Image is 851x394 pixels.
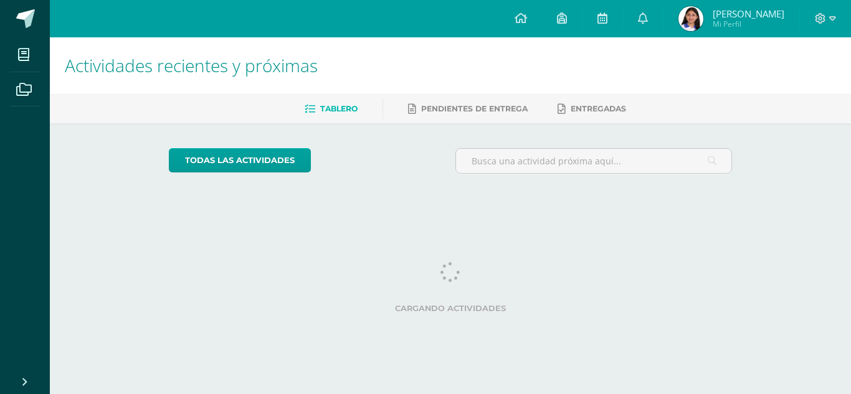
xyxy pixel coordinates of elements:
span: Tablero [320,104,358,113]
label: Cargando actividades [169,304,733,313]
span: [PERSON_NAME] [713,7,784,20]
span: Entregadas [571,104,626,113]
span: Pendientes de entrega [421,104,528,113]
a: Pendientes de entrega [408,99,528,119]
a: Entregadas [558,99,626,119]
img: 33f2a5f4d1a78f1a07232aa5d0b60e8b.png [678,6,703,31]
input: Busca una actividad próxima aquí... [456,149,732,173]
a: Tablero [305,99,358,119]
span: Actividades recientes y próximas [65,54,318,77]
a: todas las Actividades [169,148,311,172]
span: Mi Perfil [713,19,784,29]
